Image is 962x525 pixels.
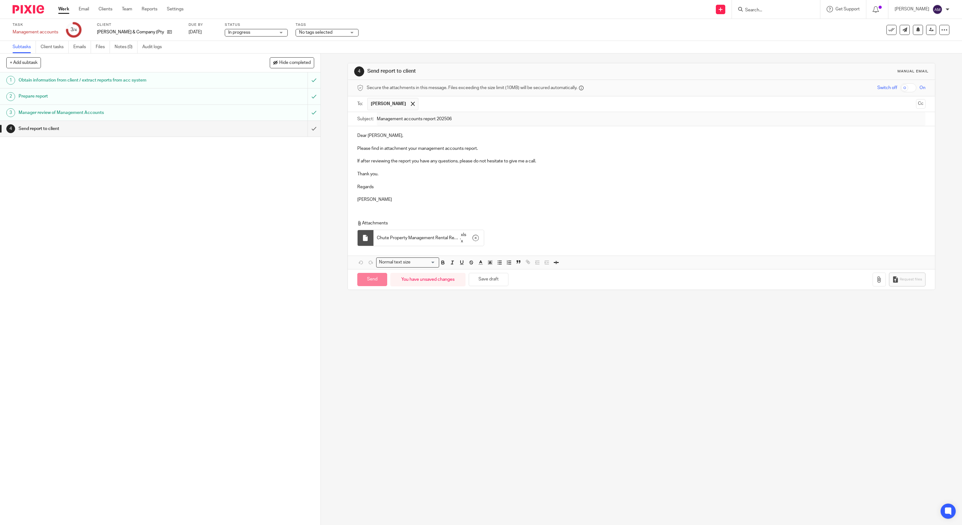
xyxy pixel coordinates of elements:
a: Files [96,41,110,53]
a: Clients [99,6,112,12]
span: [DATE] [189,30,202,34]
h1: Prepare report [19,92,207,101]
span: [PERSON_NAME] [371,101,406,107]
span: No tags selected [299,30,332,35]
span: Request files [900,277,922,282]
p: Please find in attachment your management accounts report. [357,145,926,152]
p: [PERSON_NAME] & Company (Pty) Ltd [97,29,164,35]
span: On [920,85,925,91]
div: 3 [71,26,77,33]
h1: Send report to client [367,68,655,75]
span: xlsx [461,232,468,245]
a: Team [122,6,132,12]
p: Attachments [357,220,896,226]
p: Dear [PERSON_NAME], [357,133,926,139]
div: 1 [6,76,15,85]
p: [PERSON_NAME] [357,196,926,203]
a: Settings [167,6,184,12]
span: Normal text size [378,259,412,266]
button: Cc [916,99,925,109]
div: 2 [6,92,15,101]
input: Send [357,273,387,286]
p: If after reviewing the report you have any questions, please do not hesitate to give me a call. [357,158,926,164]
span: Get Support [835,7,860,11]
a: Audit logs [142,41,167,53]
label: Tags [296,22,359,27]
label: Status [225,22,288,27]
a: Work [58,6,69,12]
div: . [374,230,484,246]
button: Request files [889,273,925,287]
div: 4 [6,124,15,133]
p: [PERSON_NAME] [895,6,929,12]
label: Task [13,22,58,27]
a: Subtasks [13,41,36,53]
img: Pixie [13,5,44,14]
div: 3 [6,108,15,117]
small: /4 [73,28,77,32]
label: Subject: [357,116,374,122]
span: Hide completed [279,60,311,65]
label: To: [357,101,364,107]
a: Client tasks [41,41,69,53]
input: Search [744,8,801,13]
label: Due by [189,22,217,27]
h1: Obtain information from client / extract reports from acc system [19,76,207,85]
a: Email [79,6,89,12]
a: Notes (0) [115,41,138,53]
button: Save draft [469,273,508,286]
p: Regards [357,184,926,190]
a: Emails [73,41,91,53]
div: Search for option [376,257,439,267]
span: In progress [228,30,250,35]
button: + Add subtask [6,57,41,68]
h1: Send report to client [19,124,207,133]
a: Reports [142,6,157,12]
div: Management accounts [13,29,58,35]
img: svg%3E [932,4,942,14]
input: Search for option [412,259,435,266]
span: Switch off [877,85,897,91]
label: Client [97,22,181,27]
span: Secure the attachments in this message. Files exceeding the size limit (10MB) will be secured aut... [367,85,577,91]
span: Chute Property Management Rental Recon_Incl split of costs_20250731 [377,235,460,241]
div: You have unsaved changes [390,273,466,286]
p: Thank you. [357,171,926,177]
button: Hide completed [270,57,314,68]
div: 4 [354,66,364,76]
div: Manual email [897,69,929,74]
h1: Manager review of Management Accounts [19,108,207,117]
